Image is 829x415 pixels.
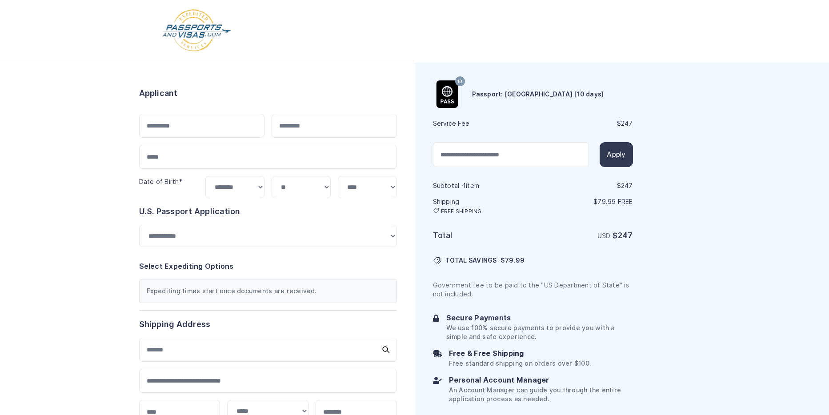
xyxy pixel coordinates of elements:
[534,197,633,206] p: $
[505,257,525,264] span: 79.99
[139,318,397,331] h6: Shipping Address
[139,279,397,303] div: Expediting times start once documents are received.
[534,181,633,190] div: $
[534,119,633,128] div: $
[463,182,466,189] span: 1
[621,120,633,127] span: 247
[621,182,633,189] span: 247
[618,198,633,205] span: Free
[449,359,591,368] p: Free standard shipping on orders over $100.
[433,229,532,242] h6: Total
[139,205,397,218] h6: U.S. Passport Application
[600,142,633,167] button: Apply
[446,313,633,323] h6: Secure Payments
[597,198,616,205] span: 79.99
[139,178,182,185] label: Date of Birth*
[441,208,482,215] span: FREE SHIPPING
[472,90,604,99] h6: Passport: [GEOGRAPHIC_DATA] [10 days]
[457,76,462,88] span: 10
[446,323,633,341] p: We use 100% secure payments to provide you with a simple and safe experience.
[449,375,633,386] h6: Personal Account Manager
[433,181,532,190] h6: Subtotal · item
[501,256,525,265] span: $
[139,87,178,100] h6: Applicant
[613,231,633,240] strong: $
[433,80,461,108] img: Product Name
[445,256,497,265] span: TOTAL SAVINGS
[449,348,591,359] h6: Free & Free Shipping
[139,261,397,272] h6: Select Expediting Options
[433,119,532,128] h6: Service Fee
[161,9,232,53] img: Logo
[617,231,633,240] span: 247
[433,197,532,215] h6: Shipping
[433,281,633,299] p: Government fee to be paid to the "US Department of State" is not included.
[449,386,633,403] p: An Account Manager can guide you through the entire application process as needed.
[597,232,611,239] span: USD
